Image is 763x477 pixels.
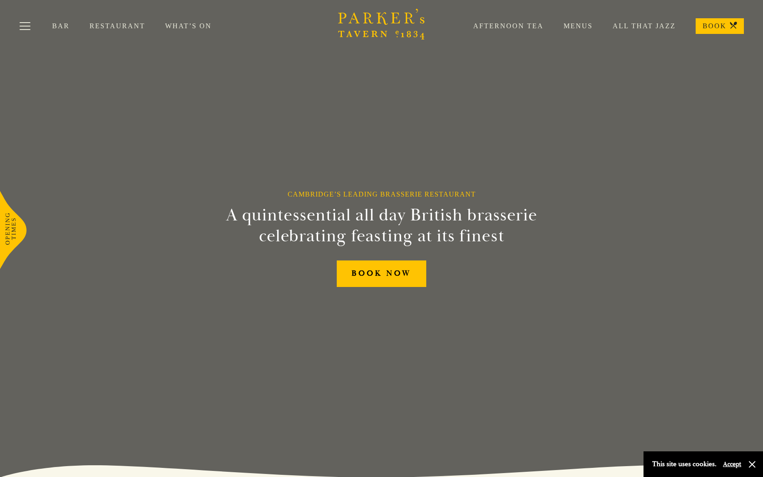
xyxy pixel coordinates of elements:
[748,460,756,469] button: Close and accept
[288,190,476,198] h1: Cambridge’s Leading Brasserie Restaurant
[337,260,426,287] a: BOOK NOW
[183,205,580,247] h2: A quintessential all day British brasserie celebrating feasting at its finest
[652,458,717,470] p: This site uses cookies.
[723,460,741,468] button: Accept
